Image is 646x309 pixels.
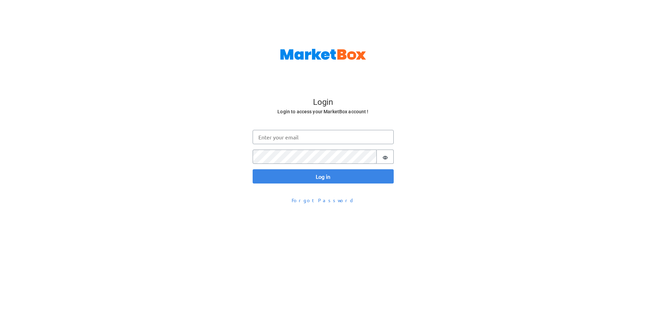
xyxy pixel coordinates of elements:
[253,108,393,116] h6: Login to access your MarketBox account !
[280,49,366,60] img: MarketBox logo
[253,97,393,108] h4: Login
[253,130,394,144] input: Enter your email
[253,169,394,184] button: Log in
[377,150,394,164] button: Show password
[287,194,359,206] button: Forgot Password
